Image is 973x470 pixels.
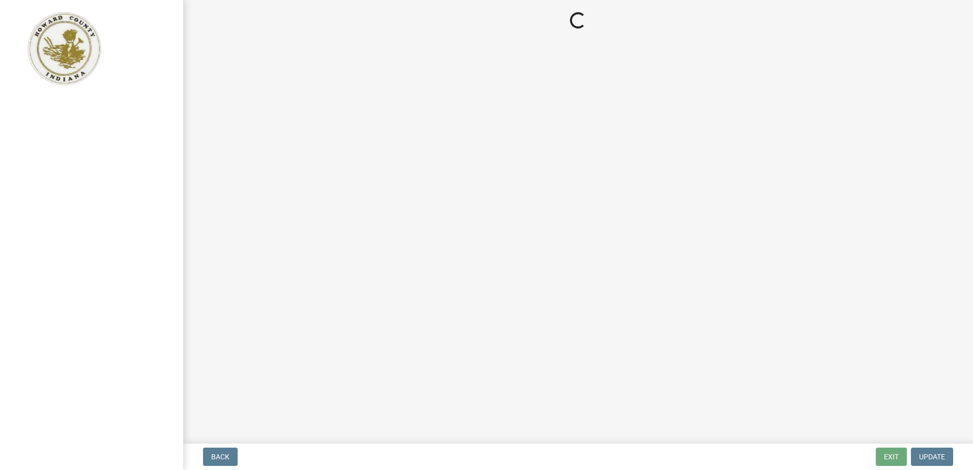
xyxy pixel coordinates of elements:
[20,11,107,87] img: Howard County, Indiana
[203,448,238,466] button: Back
[211,453,230,461] span: Back
[876,448,907,466] button: Exit
[919,453,945,461] span: Update
[911,448,953,466] button: Update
